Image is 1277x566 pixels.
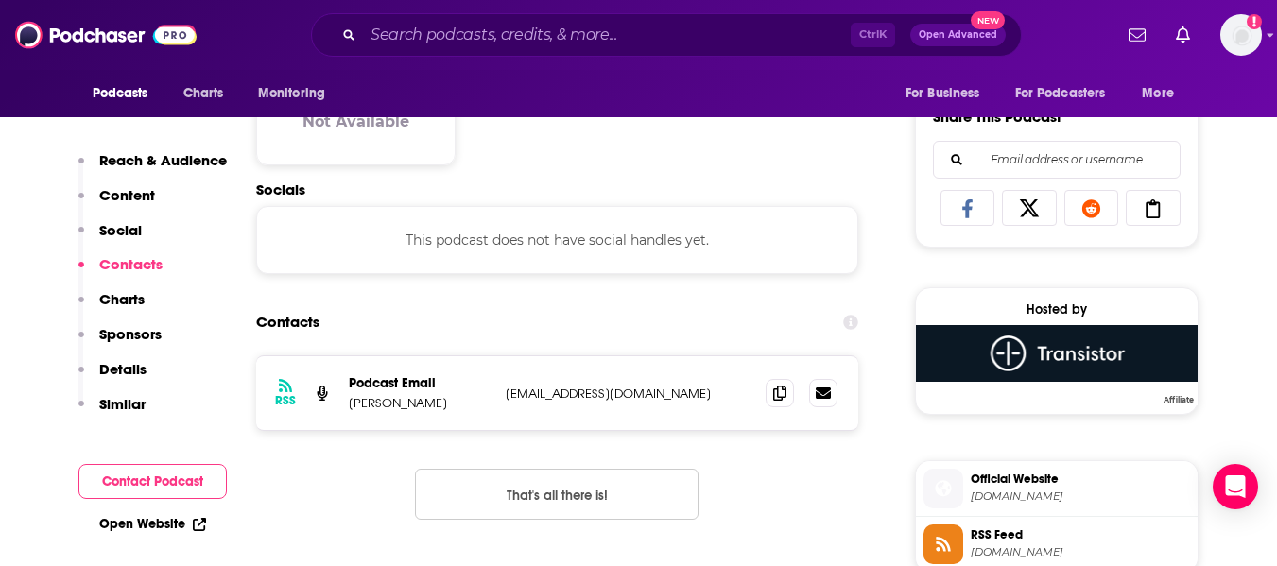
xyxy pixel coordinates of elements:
[1126,190,1181,226] a: Copy Link
[971,545,1190,559] span: feeds.transistor.fm
[99,325,162,343] p: Sponsors
[1129,76,1198,111] button: open menu
[349,395,491,411] p: [PERSON_NAME]
[1142,80,1174,107] span: More
[971,526,1190,543] span: RSS Feed
[1220,14,1262,56] span: Logged in as angelabellBL2024
[851,23,895,47] span: Ctrl K
[78,255,163,290] button: Contacts
[1220,14,1262,56] button: Show profile menu
[971,489,1190,504] span: jenportercoach.com
[256,206,859,274] div: This podcast does not have social handles yet.
[916,325,1198,403] a: Transistor
[919,30,997,40] span: Open Advanced
[256,304,319,340] h2: Contacts
[256,180,859,198] h2: Socials
[1247,14,1262,29] svg: Add a profile image
[892,76,1004,111] button: open menu
[245,76,350,111] button: open menu
[933,108,1061,126] h3: Share This Podcast
[78,221,142,256] button: Social
[1002,190,1057,226] a: Share on X/Twitter
[933,141,1181,179] div: Search followers
[78,186,155,221] button: Content
[349,375,491,391] p: Podcast Email
[1168,19,1198,51] a: Show notifications dropdown
[971,471,1190,488] span: Official Website
[949,142,1165,178] input: Email address or username...
[78,464,227,499] button: Contact Podcast
[78,360,147,395] button: Details
[910,24,1006,46] button: Open AdvancedNew
[1213,464,1258,509] div: Open Intercom Messenger
[93,80,148,107] span: Podcasts
[940,190,995,226] a: Share on Facebook
[78,395,146,430] button: Similar
[171,76,235,111] a: Charts
[99,221,142,239] p: Social
[99,255,163,273] p: Contacts
[506,386,751,402] p: [EMAIL_ADDRESS][DOMAIN_NAME]
[1015,80,1106,107] span: For Podcasters
[916,325,1198,382] img: Transistor
[99,395,146,413] p: Similar
[1121,19,1153,51] a: Show notifications dropdown
[183,80,224,107] span: Charts
[311,13,1022,57] div: Search podcasts, credits, & more...
[1064,190,1119,226] a: Share on Reddit
[923,469,1190,508] a: Official Website[DOMAIN_NAME]
[258,80,325,107] span: Monitoring
[78,290,145,325] button: Charts
[275,393,296,408] h3: RSS
[99,186,155,204] p: Content
[1003,76,1133,111] button: open menu
[923,524,1190,564] a: RSS Feed[DOMAIN_NAME]
[99,290,145,308] p: Charts
[99,360,147,378] p: Details
[906,80,980,107] span: For Business
[1220,14,1262,56] img: User Profile
[78,151,227,186] button: Reach & Audience
[916,301,1198,317] div: Hosted by
[363,20,851,50] input: Search podcasts, credits, & more...
[1160,394,1198,405] span: Affiliate
[99,151,227,169] p: Reach & Audience
[99,516,206,532] a: Open Website
[971,11,1005,29] span: New
[78,325,162,360] button: Sponsors
[302,112,409,130] h3: Not Available
[79,76,173,111] button: open menu
[15,17,197,53] img: Podchaser - Follow, Share and Rate Podcasts
[415,469,699,520] button: Nothing here.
